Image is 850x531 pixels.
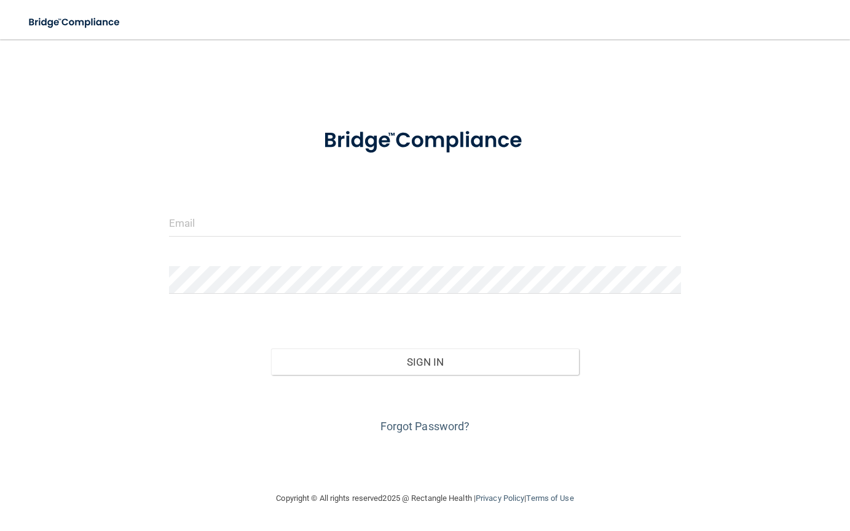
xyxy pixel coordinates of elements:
[380,420,470,433] a: Forgot Password?
[169,209,682,237] input: Email
[302,113,549,168] img: bridge_compliance_login_screen.278c3ca4.svg
[18,10,132,35] img: bridge_compliance_login_screen.278c3ca4.svg
[271,348,578,376] button: Sign In
[526,494,573,503] a: Terms of Use
[201,479,650,518] div: Copyright © All rights reserved 2025 @ Rectangle Health | |
[476,494,524,503] a: Privacy Policy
